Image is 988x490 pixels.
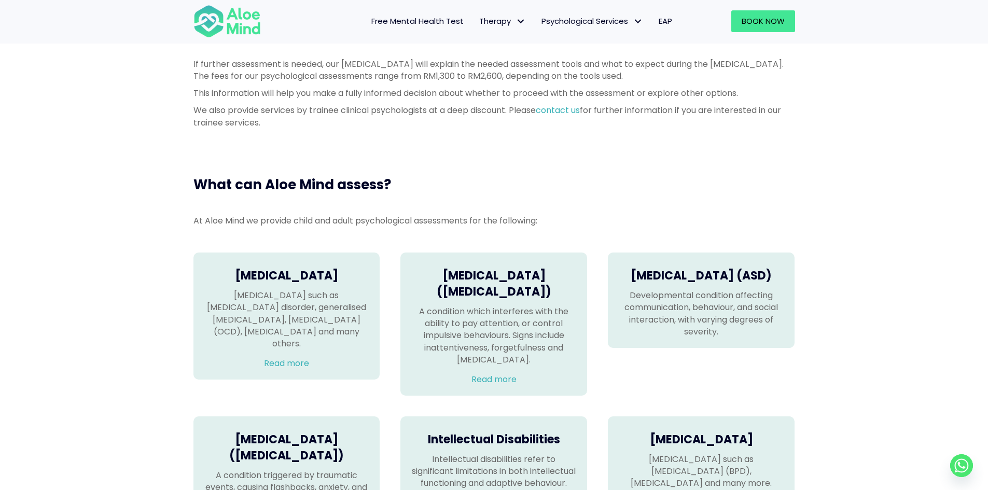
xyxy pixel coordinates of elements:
p: This information will help you make a fully informed decision about whether to proceed with the a... [193,87,795,99]
a: Read more [471,373,517,385]
nav: Menu [274,10,680,32]
img: Aloe mind Logo [193,4,261,38]
p: [MEDICAL_DATA] such as [MEDICAL_DATA] disorder, generalised [MEDICAL_DATA], [MEDICAL_DATA] (OCD),... [204,289,370,349]
span: Psychological Services: submenu [631,14,646,29]
p: [MEDICAL_DATA] such as [MEDICAL_DATA] (BPD), [MEDICAL_DATA] and many more. [618,453,784,489]
h4: [MEDICAL_DATA] ([MEDICAL_DATA]) [411,268,577,300]
p: A condition which interferes with the ability to pay attention, or control impulsive behaviours. ... [411,305,577,366]
a: Psychological ServicesPsychological Services: submenu [534,10,651,32]
span: Free Mental Health Test [371,16,464,26]
a: Book Now [731,10,795,32]
a: TherapyTherapy: submenu [471,10,534,32]
p: At Aloe Mind we provide child and adult psychological assessments for the following: [193,215,795,227]
span: Therapy [479,16,526,26]
p: Developmental condition affecting communication, behaviour, and social interaction, with varying ... [618,289,784,338]
h4: [MEDICAL_DATA] [204,268,370,284]
h4: [MEDICAL_DATA] [618,432,784,448]
span: EAP [659,16,672,26]
span: Psychological Services [541,16,643,26]
a: Read more [264,357,309,369]
span: Book Now [742,16,785,26]
h4: [MEDICAL_DATA] (ASD) [618,268,784,284]
p: Intellectual disabilities refer to significant limitations in both intellectual functioning and a... [411,453,577,489]
a: EAP [651,10,680,32]
span: Therapy: submenu [513,14,528,29]
h4: [MEDICAL_DATA] ([MEDICAL_DATA]) [204,432,370,464]
a: contact us [536,104,580,116]
p: We also provide services by trainee clinical psychologists at a deep discount. Please for further... [193,104,795,128]
span: What can Aloe Mind assess? [193,175,391,194]
h4: Intellectual Disabilities [411,432,577,448]
a: Free Mental Health Test [364,10,471,32]
a: Whatsapp [950,454,973,477]
p: If further assessment is needed, our [MEDICAL_DATA] will explain the needed assessment tools and ... [193,58,795,82]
